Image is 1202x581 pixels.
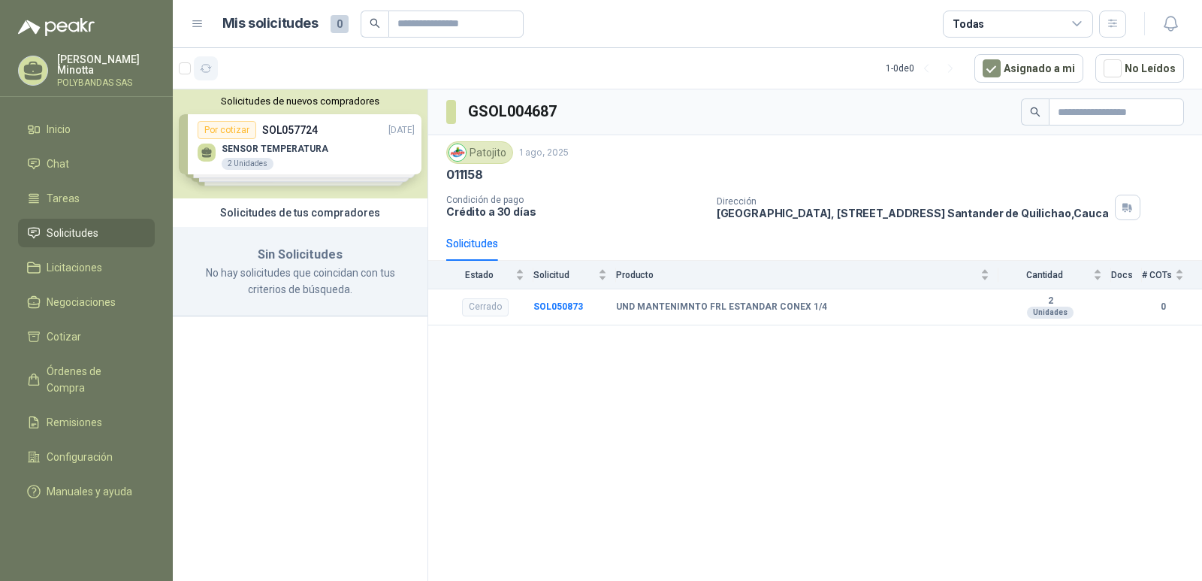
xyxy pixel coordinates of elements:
span: Remisiones [47,414,102,431]
div: Solicitudes de tus compradores [173,198,427,227]
a: Remisiones [18,408,155,437]
p: 1 ago, 2025 [519,146,569,160]
b: 0 [1142,300,1184,314]
a: Licitaciones [18,253,155,282]
div: Todas [953,16,984,32]
p: Crédito a 30 días [446,205,705,218]
div: Solicitudes [446,235,498,252]
p: [GEOGRAPHIC_DATA], [STREET_ADDRESS] Santander de Quilichao , Cauca [717,207,1109,219]
span: Cotizar [47,328,81,345]
div: Solicitudes de nuevos compradoresPor cotizarSOL057724[DATE] SENSOR TEMPERATURA2 UnidadesPor cotiz... [173,89,427,198]
a: Negociaciones [18,288,155,316]
p: [PERSON_NAME] Minotta [57,54,155,75]
th: Solicitud [533,261,616,289]
a: SOL050873 [533,301,583,312]
span: # COTs [1142,270,1172,280]
button: Asignado a mi [974,54,1083,83]
span: search [370,18,380,29]
p: No hay solicitudes que coincidan con tus criterios de búsqueda. [191,265,409,298]
span: Producto [616,270,977,280]
a: Configuración [18,443,155,471]
b: UND MANTENIMNTO FRL ESTANDAR CONEX 1/4 [616,301,827,313]
span: Cantidad [998,270,1090,280]
span: Licitaciones [47,259,102,276]
a: Manuales y ayuda [18,477,155,506]
span: Manuales y ayuda [47,483,132,500]
span: Configuración [47,449,113,465]
p: POLYBANDAS SAS [57,78,155,87]
span: Negociaciones [47,294,116,310]
th: Estado [428,261,533,289]
p: Dirección [717,196,1109,207]
div: Patojito [446,141,513,164]
div: Unidades [1027,307,1074,319]
span: search [1030,107,1040,117]
h1: Mis solicitudes [222,13,319,35]
h3: Sin Solicitudes [191,245,409,265]
p: 011158 [446,167,483,183]
p: Condición de pago [446,195,705,205]
a: Tareas [18,184,155,213]
a: Órdenes de Compra [18,357,155,402]
span: Solicitud [533,270,595,280]
button: No Leídos [1095,54,1184,83]
span: Inicio [47,121,71,138]
span: Tareas [47,190,80,207]
a: Chat [18,150,155,178]
span: Chat [47,156,69,172]
div: 1 - 0 de 0 [886,56,962,80]
div: Cerrado [462,298,509,316]
span: Órdenes de Compra [47,363,140,396]
th: Cantidad [998,261,1111,289]
h3: GSOL004687 [468,100,559,123]
img: Logo peakr [18,18,95,36]
span: Estado [446,270,512,280]
b: 2 [998,295,1102,307]
button: Solicitudes de nuevos compradores [179,95,421,107]
span: 0 [331,15,349,33]
a: Cotizar [18,322,155,351]
img: Company Logo [449,144,466,161]
a: Inicio [18,115,155,144]
span: Solicitudes [47,225,98,241]
th: Producto [616,261,998,289]
th: # COTs [1142,261,1202,289]
a: Solicitudes [18,219,155,247]
th: Docs [1111,261,1142,289]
